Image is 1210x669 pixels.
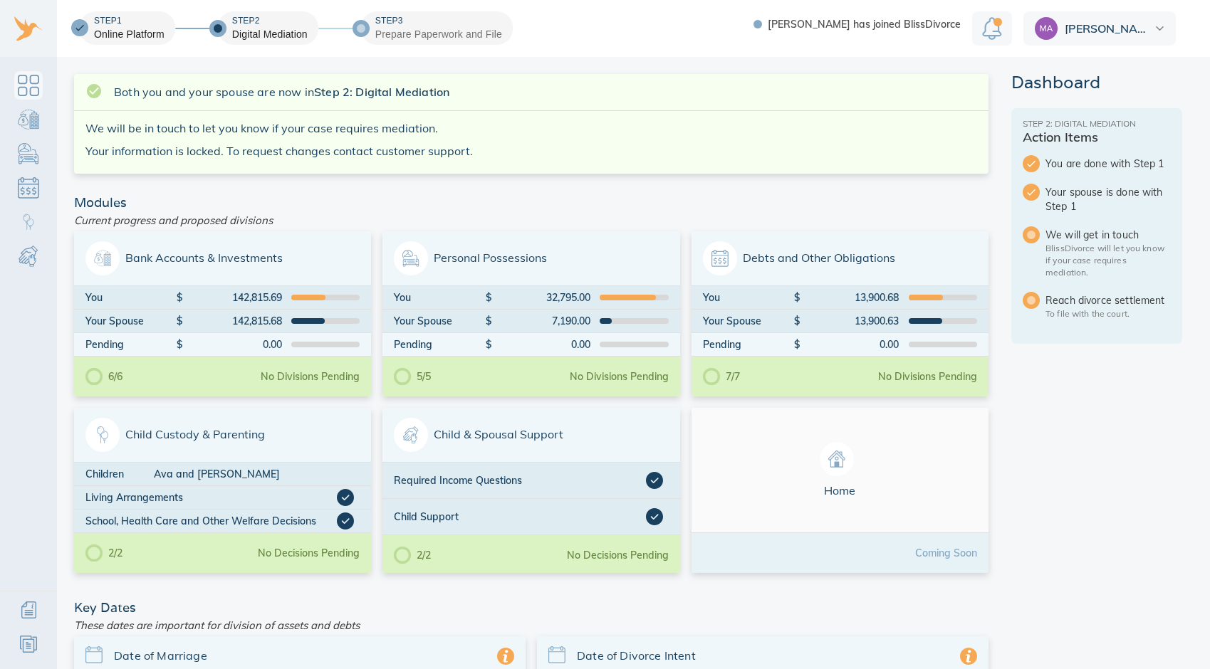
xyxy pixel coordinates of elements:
div: 13,900.63 [803,316,899,326]
div: 7/7 [703,368,740,385]
span: Child Custody & Parenting [85,418,360,452]
div: Your Spouse [394,316,485,326]
p: To file with the court. [1045,307,1171,320]
div: Pending [394,339,485,349]
div: No Decisions Pending [258,548,360,558]
div: $ [794,293,803,302]
div: 0.00 [495,339,590,349]
div: You [85,293,177,302]
span: Your spouse is done with Step 1 [1045,185,1171,214]
div: Your Spouse [703,316,794,326]
div: We will be in touch to let you know if your case requires mediation. Your information is locked. ... [74,111,989,174]
div: Digital Mediation [232,27,308,41]
span: Debts and Other Obligations [703,241,977,275]
div: 0.00 [187,339,282,349]
span: Date of Marriage [114,648,497,664]
div: Pending [85,339,177,349]
a: Child Custody & ParentingChildrenAva and [PERSON_NAME]Living ArrangementsSchool, Health Care and ... [74,408,371,573]
img: Notification [982,17,1002,40]
img: dropdown.svg [1155,26,1164,31]
a: Dashboard [14,71,43,100]
strong: Step 2: Digital Mediation [314,85,449,99]
div: Key Dates [68,601,994,614]
div: No Divisions Pending [261,372,360,381]
div: 5/5 [394,368,431,385]
div: 13,900.68 [803,293,899,302]
div: You [394,293,485,302]
a: Bank Accounts & Investments [14,105,43,134]
div: $ [486,339,495,349]
div: Step 3 [375,15,502,27]
span: [PERSON_NAME] has joined BlissDivorce [768,19,961,29]
a: Child & Spousal Support [14,242,43,270]
span: You are done with Step 1 [1045,157,1171,171]
div: No Divisions Pending [570,372,669,381]
span: Date of Divorce Intent [577,648,960,664]
div: 32,795.00 [495,293,590,302]
span: Personal Possessions [394,241,668,275]
p: BlissDivorce will let you know if your case requires mediation. [1045,242,1171,278]
div: Required Income Questions [394,472,645,489]
div: $ [177,293,186,302]
div: Ava and [PERSON_NAME] [154,469,360,479]
a: HomeComing Soon [692,408,989,573]
div: 7,190.00 [495,316,590,326]
div: 6/6 [85,368,122,385]
a: Debts & Obligations [14,174,43,202]
div: $ [794,316,803,326]
div: $ [177,316,186,326]
div: Children [85,469,154,479]
div: Online Platform [94,27,165,41]
div: Current progress and proposed divisions [68,209,994,231]
a: Child & Spousal SupportRequired Income QuestionsChild Support2/2No Decisions Pending [382,408,679,573]
div: 142,815.69 [187,293,282,302]
div: No Divisions Pending [878,372,977,381]
a: Debts and Other ObligationsYou$13,900.68Your Spouse$13,900.63Pending$0.007/7No Divisions Pending [692,231,989,396]
div: $ [486,293,495,302]
a: Resources [14,630,43,658]
div: $ [177,339,186,349]
div: These dates are important for division of assets and debts [68,614,994,636]
div: You [703,293,794,302]
img: e490edc585f293f59e199f32868ca4be [1035,17,1058,40]
div: 142,815.68 [187,316,282,326]
span: Bank Accounts & Investments [85,241,360,275]
div: 2/2 [394,547,431,564]
span: Home [703,442,977,498]
span: Reach divorce settlement [1045,293,1171,307]
a: Personal Possessions [14,139,43,168]
div: Prepare Paperwork and File [375,27,502,41]
a: Personal PossessionsYou$32,795.00Your Spouse$7,190.00Pending$0.005/5No Divisions Pending [382,231,679,396]
div: 0.00 [803,339,899,349]
a: Child Custody & Parenting [14,208,43,236]
div: Coming Soon [915,548,977,558]
div: Step 2 [232,15,308,27]
div: Dashboard [1011,74,1182,91]
div: Step 1 [94,15,165,27]
div: Step 2: Digital Mediation [1023,120,1171,128]
div: Child Support [394,508,645,525]
span: [PERSON_NAME] [1065,23,1152,34]
div: Action Items [1023,131,1171,144]
span: We will get in touch [1045,228,1171,242]
div: No Decisions Pending [567,550,669,560]
span: Child & Spousal Support [394,418,668,452]
div: Pending [703,339,794,349]
a: Additional Information [14,596,43,624]
div: Both you and your spouse are now in [114,84,977,100]
div: Living Arrangements [85,489,337,506]
div: Your Spouse [85,316,177,326]
a: Bank Accounts & InvestmentsYou$142,815.69Your Spouse$142,815.68Pending$0.006/6No Divisions Pending [74,231,371,396]
div: School, Health Care and Other Welfare Decisions [85,512,337,530]
div: Modules [68,196,994,209]
div: $ [486,316,495,326]
div: $ [794,339,803,349]
div: 2/2 [85,544,122,562]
